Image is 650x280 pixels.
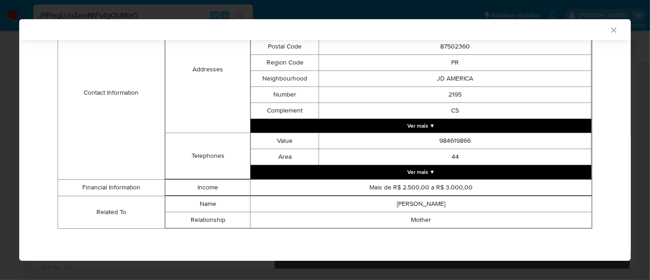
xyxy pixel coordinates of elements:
[609,26,618,34] button: Fechar a janela
[319,133,591,149] td: 984619866
[319,38,591,54] td: 87502360
[319,86,591,102] td: 2195
[165,6,250,133] td: Addresses
[251,149,319,165] td: Area
[319,70,591,86] td: JD AMERICA
[19,19,631,261] div: closure-recommendation-modal
[58,179,165,196] td: Financial Information
[319,102,591,118] td: CS
[165,133,250,179] td: Telephones
[58,196,165,228] td: Related To
[251,70,319,86] td: Neighbourhood
[165,179,250,195] td: Income
[250,179,592,195] td: Mais de R$ 2.500,00 a R$ 3.000,00
[250,196,592,212] td: [PERSON_NAME]
[165,196,250,212] td: Name
[165,212,250,228] td: Relationship
[250,165,591,179] button: Expand array
[251,54,319,70] td: Region Code
[251,86,319,102] td: Number
[58,6,165,179] td: Contact Information
[251,38,319,54] td: Postal Code
[251,133,319,149] td: Value
[251,102,319,118] td: Complement
[250,212,592,228] td: Mother
[250,119,591,133] button: Expand array
[319,149,591,165] td: 44
[319,54,591,70] td: PR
